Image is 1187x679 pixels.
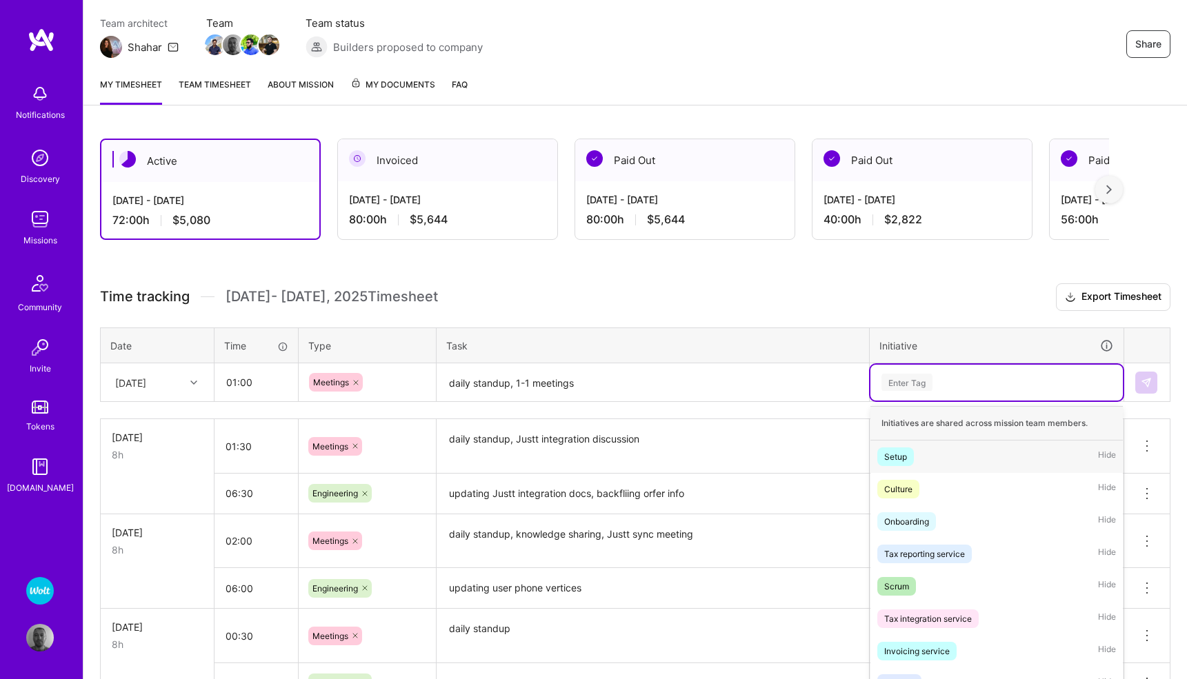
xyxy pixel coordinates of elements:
img: bell [26,80,54,108]
input: HH:MM [215,618,298,654]
div: [DATE] - [DATE] [112,193,308,207]
span: [DATE] - [DATE] , 2025 Timesheet [226,288,438,305]
div: [DATE] - [DATE] [586,192,784,207]
div: [DATE] [112,430,203,445]
div: Community [18,300,62,314]
span: Time tracking [100,288,190,305]
div: 8h [112,447,203,462]
div: 8h [112,543,203,557]
div: Scrum [884,579,909,594]
img: guide book [26,453,54,480]
span: Meetings [313,377,349,387]
img: User Avatar [26,624,54,651]
i: icon Download [1065,290,1076,305]
span: Meetings [312,441,348,452]
input: HH:MM [215,523,298,559]
div: Invoicing service [884,644,950,658]
a: Wolt - Fintech: Payments Expansion Team [23,577,57,605]
textarea: daily standup, Justt integration discussion [438,420,868,472]
input: HH:MM [215,364,297,401]
span: Hide [1098,480,1116,498]
textarea: updating Justt integration docs, backfliing orfer info [438,475,868,513]
img: Community [23,267,57,300]
div: Setup [884,449,907,464]
img: Wolt - Fintech: Payments Expansion Team [26,577,54,605]
span: My Documents [350,77,435,92]
div: 40:00 h [824,212,1021,227]
div: Time [224,338,288,353]
span: Hide [1098,577,1116,596]
span: Hide [1098,512,1116,531]
img: Team Member Avatar [259,34,279,55]
a: Team Member Avatar [206,33,224,57]
img: Invoiced [349,150,366,167]
div: Missions [23,233,57,247]
span: Engineering [312,583,358,594]
input: HH:MM [215,428,298,465]
div: Notifications [16,108,65,122]
img: teamwork [26,205,54,233]
div: Paid Out [812,139,1032,181]
img: discovery [26,144,54,172]
span: Team status [306,16,483,30]
div: [DATE] [112,620,203,634]
div: Tokens [26,419,54,434]
span: Hide [1098,447,1116,466]
img: logo [28,28,55,52]
a: Team Member Avatar [242,33,260,57]
th: Date [101,327,215,363]
i: icon Mail [168,41,179,52]
img: Team Architect [100,36,122,58]
span: Hide [1098,609,1116,628]
img: Paid Out [1061,150,1077,167]
a: Team Member Avatar [260,33,278,57]
a: About Mission [268,77,334,105]
span: Meetings [312,631,348,641]
a: User Avatar [23,624,57,651]
div: Discovery [21,172,60,186]
div: Culture [884,482,912,496]
div: [DATE] - [DATE] [349,192,546,207]
img: Invite [26,334,54,361]
span: $5,644 [410,212,448,227]
a: Team Member Avatar [224,33,242,57]
div: Initiative [879,338,1114,354]
input: HH:MM [215,570,298,607]
button: Export Timesheet [1056,283,1170,311]
span: Hide [1098,642,1116,660]
div: Invoiced [338,139,557,181]
div: Invite [30,361,51,376]
span: Team [206,16,278,30]
div: Enter Tag [881,372,932,393]
div: Initiatives are shared across mission team members. [870,406,1123,440]
img: right [1106,185,1112,194]
input: HH:MM [215,475,298,511]
span: Team architect [100,16,179,30]
img: Active [119,151,136,168]
div: [DATE] [115,375,146,389]
img: Builders proposed to company [306,36,328,58]
a: FAQ [452,77,468,105]
img: Team Member Avatar [241,34,261,55]
textarea: daily standup, 1-1 meetings [438,365,868,401]
th: Task [437,327,870,363]
textarea: daily standup, knowledge sharing, Justt sync meeting [438,516,868,567]
div: 8h [112,637,203,651]
th: Type [299,327,437,363]
textarea: updating user phone vertices [438,569,868,607]
div: Onboarding [884,514,929,529]
img: Paid Out [824,150,840,167]
div: 72:00 h [112,213,308,227]
div: 80:00 h [349,212,546,227]
a: My Documents [350,77,435,105]
div: Tax reporting service [884,547,965,561]
div: Shahar [128,40,162,54]
div: [DOMAIN_NAME] [7,480,74,495]
textarea: daily standup [438,610,868,662]
img: Team Member Avatar [223,34,243,55]
span: Builders proposed to company [333,40,483,54]
img: tokens [32,401,48,414]
img: Submit [1141,377,1152,388]
div: 80:00 h [586,212,784,227]
span: $5,080 [172,213,210,227]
